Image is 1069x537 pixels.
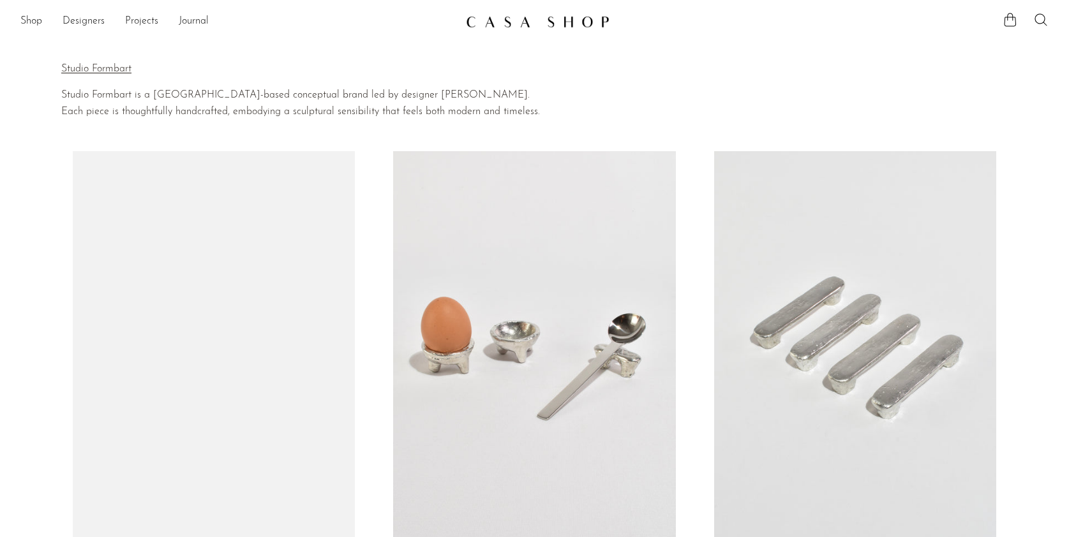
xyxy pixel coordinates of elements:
[61,87,542,120] p: Studio Formbart is a [GEOGRAPHIC_DATA]-based conceptual brand led by designer [PERSON_NAME]. Each...
[20,13,42,30] a: Shop
[20,11,456,33] nav: Desktop navigation
[179,13,209,30] a: Journal
[63,13,105,30] a: Designers
[20,11,456,33] ul: NEW HEADER MENU
[125,13,158,30] a: Projects
[61,61,542,78] p: Studio Formbart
